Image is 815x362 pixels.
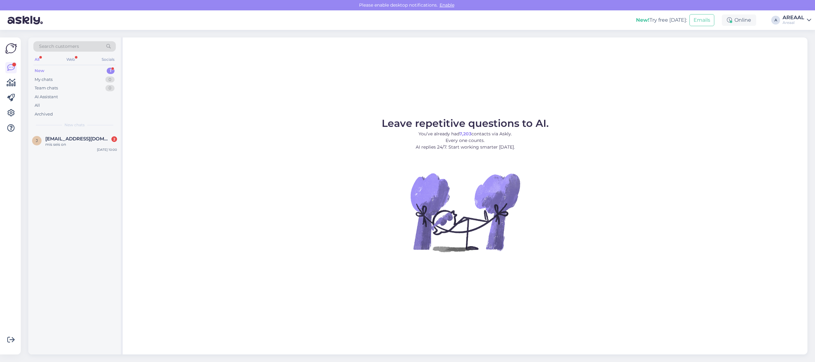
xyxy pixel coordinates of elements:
div: [DATE] 10:00 [97,147,117,152]
div: All [33,55,41,64]
div: 0 [105,85,115,91]
div: Areaal [783,20,804,25]
div: Web [65,55,76,64]
img: No Chat active [408,156,522,269]
span: jurgen.holtsmeier@gmail.com [45,136,111,142]
p: You’ve already had contacts via Askly. Every one counts. AI replies 24/7. Start working smarter [... [382,131,549,150]
div: AI Assistant [35,94,58,100]
div: A [771,16,780,25]
span: New chats [65,122,85,128]
div: New [35,68,44,74]
span: Search customers [39,43,79,50]
div: 0 [105,76,115,83]
div: mis seis on [45,142,117,147]
div: AREAAL [783,15,804,20]
span: Enable [438,2,456,8]
div: Online [722,14,756,26]
button: Emails [689,14,714,26]
div: Team chats [35,85,58,91]
a: AREAALAreaal [783,15,811,25]
div: Try free [DATE]: [636,16,687,24]
div: 1 [107,68,115,74]
div: My chats [35,76,53,83]
img: Askly Logo [5,42,17,54]
b: 7,203 [459,131,471,137]
div: All [35,102,40,109]
div: 2 [111,136,117,142]
div: Socials [100,55,116,64]
span: Leave repetitive questions to AI. [382,117,549,129]
span: j [36,138,38,143]
b: New! [636,17,649,23]
div: Archived [35,111,53,117]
